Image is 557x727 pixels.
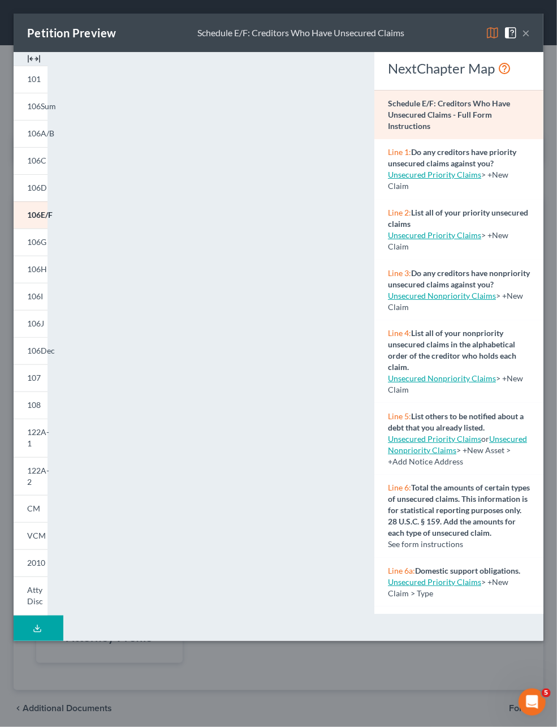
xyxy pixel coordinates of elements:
strong: Domestic support obligations. [415,566,520,575]
span: VCM [27,531,46,540]
span: > +New Claim [388,230,508,251]
a: 108 [14,392,48,419]
span: > +New Claim [388,291,523,312]
a: 106A/B [14,120,48,147]
a: 122A-1 [14,419,48,457]
span: 106C [27,156,46,165]
span: 122A-1 [27,427,49,448]
strong: Total the amounts of certain types of unsecured claims. This information is for statistical repor... [388,483,530,537]
span: 106A/B [27,128,54,138]
span: 106H [27,264,47,274]
a: 2010 [14,549,48,577]
strong: List others to be notified about a debt that you already listed. [388,411,524,432]
strong: Do any creditors have nonpriority unsecured claims against you? [388,268,530,289]
span: > +New Asset > +Add Notice Address [388,434,527,466]
a: 106C [14,147,48,174]
span: Line 6: [388,483,411,492]
strong: Do any creditors have priority unsecured claims against you? [388,147,516,168]
span: CM [27,504,40,513]
img: help-close-5ba153eb36485ed6c1ea00a893f15db1cb9b99d6cae46e1a8edb6c62d00a1a76.svg [504,26,517,40]
a: Unsecured Priority Claims [388,170,481,179]
a: 106E/F [14,201,48,229]
a: 101 [14,66,48,93]
a: Unsecured Priority Claims [388,230,481,240]
a: Unsecured Priority Claims [388,577,481,587]
span: 106G [27,237,46,247]
img: expand-e0f6d898513216a626fdd78e52531dac95497ffd26381d4c15ee2fc46db09dca.svg [27,52,41,66]
a: 106H [14,256,48,283]
div: Petition Preview [27,25,116,41]
span: 5 [542,689,551,698]
strong: Schedule E/F: Creditors Who Have Unsecured Claims - Full Form Instructions [388,98,510,131]
span: 106D [27,183,47,192]
span: 122A-2 [27,466,49,487]
div: NextChapter Map [388,59,530,78]
span: > +New Claim > Type [388,577,508,598]
strong: List all of your priority unsecured claims [388,208,528,229]
span: 108 [27,400,41,410]
a: VCM [14,522,48,549]
span: 107 [27,373,41,382]
span: Line 3: [388,268,411,278]
span: 106Sum [27,101,56,111]
img: map-eea8200ae884c6f1103ae1953ef3d486a96c86aabb227e865a55264e3737af1f.svg [486,26,499,40]
button: × [522,26,530,40]
div: Schedule E/F: Creditors Who Have Unsecured Claims [197,27,404,40]
span: 106I [27,291,43,301]
iframe: <object ng-attr-data='[URL][DOMAIN_NAME]' type='application/pdf' width='100%' height='975px'></ob... [68,61,354,613]
a: 106G [14,229,48,256]
iframe: Intercom live chat [519,689,546,716]
a: Unsecured Nonpriority Claims [388,291,496,300]
span: Line 4: [388,328,411,338]
strong: List all of your nonpriority unsecured claims in the alphabetical order of the creditor who holds... [388,328,516,372]
span: See form instructions [388,539,463,549]
span: or [388,434,489,444]
span: Line 6a: [388,566,415,575]
span: Line 2: [388,208,411,217]
span: Line 1: [388,147,411,157]
a: Unsecured Nonpriority Claims [388,373,496,383]
a: 107 [14,364,48,392]
a: Atty Disc [14,577,48,616]
span: Line 5: [388,411,411,421]
a: 106Sum [14,93,48,120]
span: Atty Disc [27,585,43,606]
a: 106D [14,174,48,201]
span: 101 [27,74,41,84]
span: 106E/F [27,210,53,220]
a: 122A-2 [14,457,48,496]
a: CM [14,495,48,522]
a: 106I [14,283,48,310]
span: 2010 [27,558,45,567]
a: Unsecured Nonpriority Claims [388,434,527,455]
a: 106Dec [14,337,48,364]
a: 106J [14,310,48,337]
span: 106J [27,319,44,328]
a: Unsecured Priority Claims [388,434,481,444]
span: 106Dec [27,346,55,355]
